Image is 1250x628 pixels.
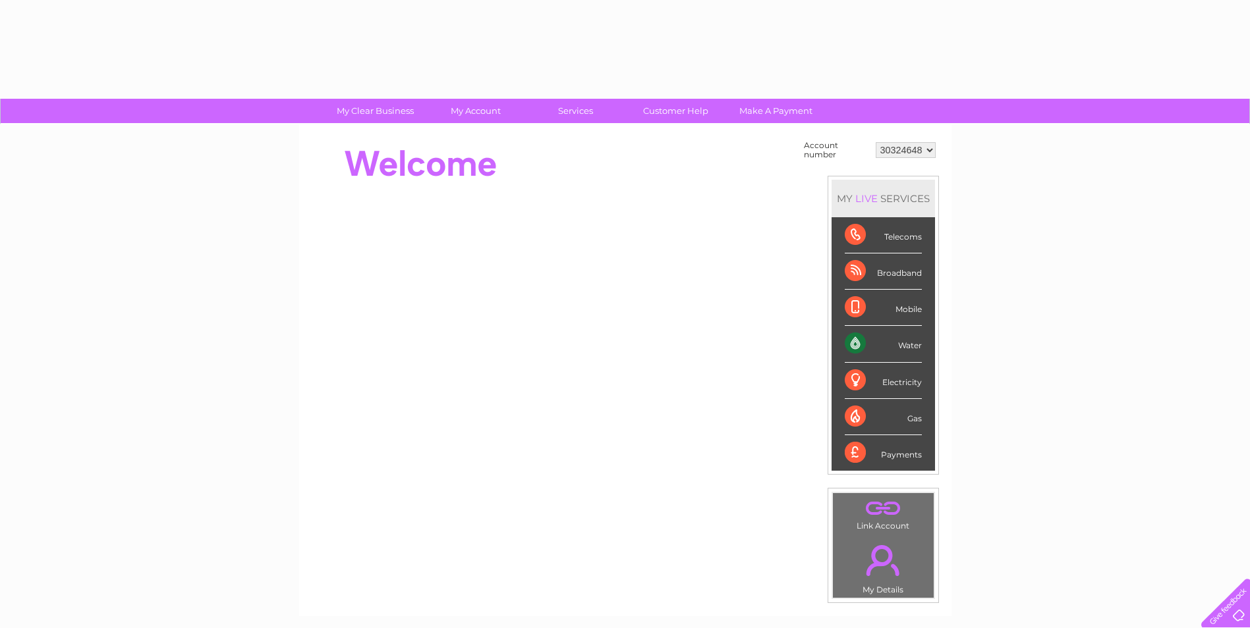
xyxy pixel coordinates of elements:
a: My Clear Business [321,99,430,123]
div: Mobile [845,290,922,326]
a: Make A Payment [722,99,830,123]
td: Account number [801,138,872,163]
td: My Details [832,534,934,598]
div: Broadband [845,253,922,290]
div: Telecoms [845,217,922,253]
a: My Account [421,99,530,123]
a: Services [521,99,630,123]
a: . [836,496,930,519]
a: . [836,537,930,583]
a: Customer Help [621,99,730,123]
div: Gas [845,399,922,435]
div: Electricity [845,363,922,399]
div: Water [845,326,922,362]
div: Payments [845,435,922,471]
div: MY SERVICES [832,180,935,217]
td: Link Account [832,492,934,534]
div: LIVE [853,192,880,205]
